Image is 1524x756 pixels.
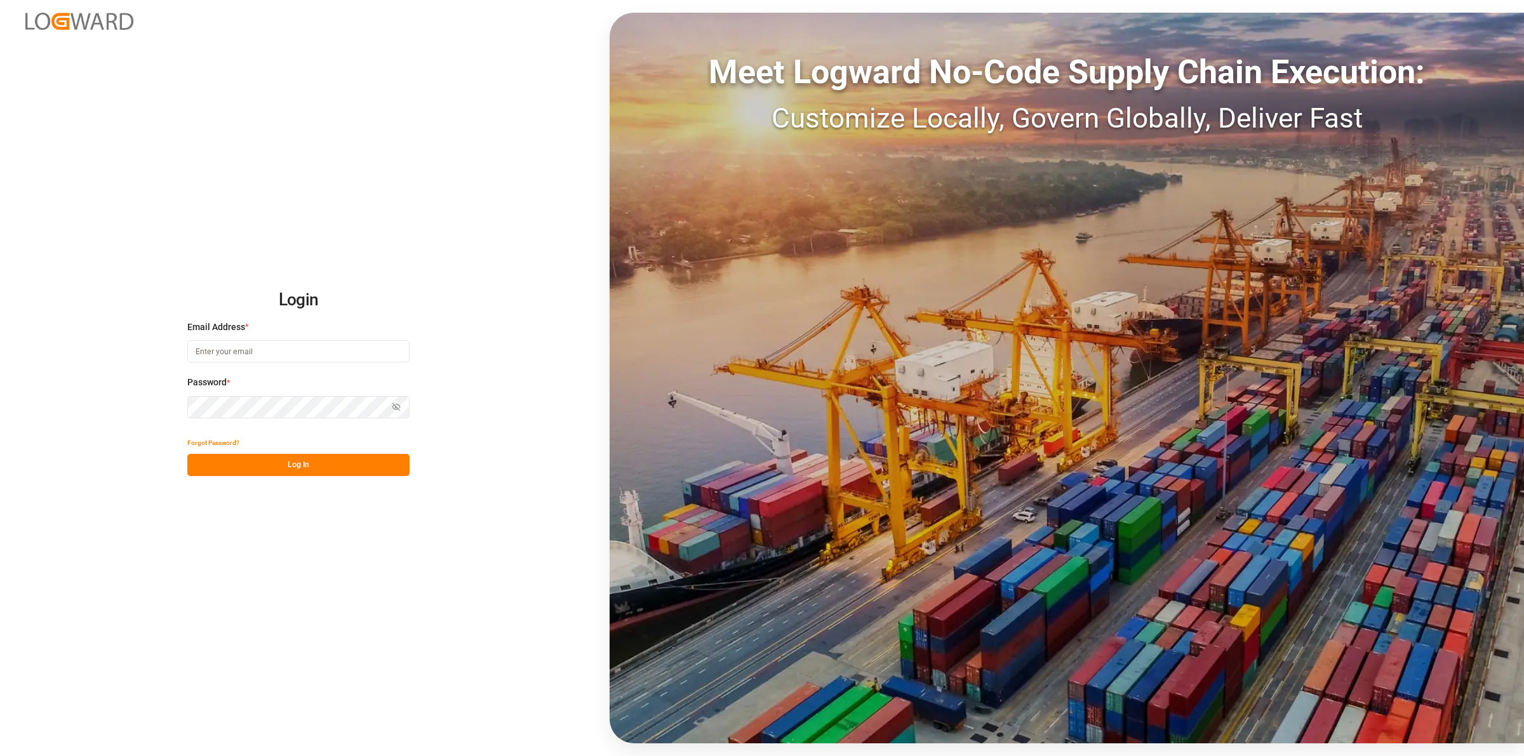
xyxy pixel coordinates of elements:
input: Enter your email [187,340,410,362]
h2: Login [187,280,410,321]
span: Email Address [187,321,245,334]
div: Customize Locally, Govern Globally, Deliver Fast [610,97,1524,139]
img: Logward_new_orange.png [25,13,133,30]
span: Password [187,376,227,389]
div: Meet Logward No-Code Supply Chain Execution: [610,48,1524,97]
button: Forgot Password? [187,432,239,454]
button: Log In [187,454,410,476]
